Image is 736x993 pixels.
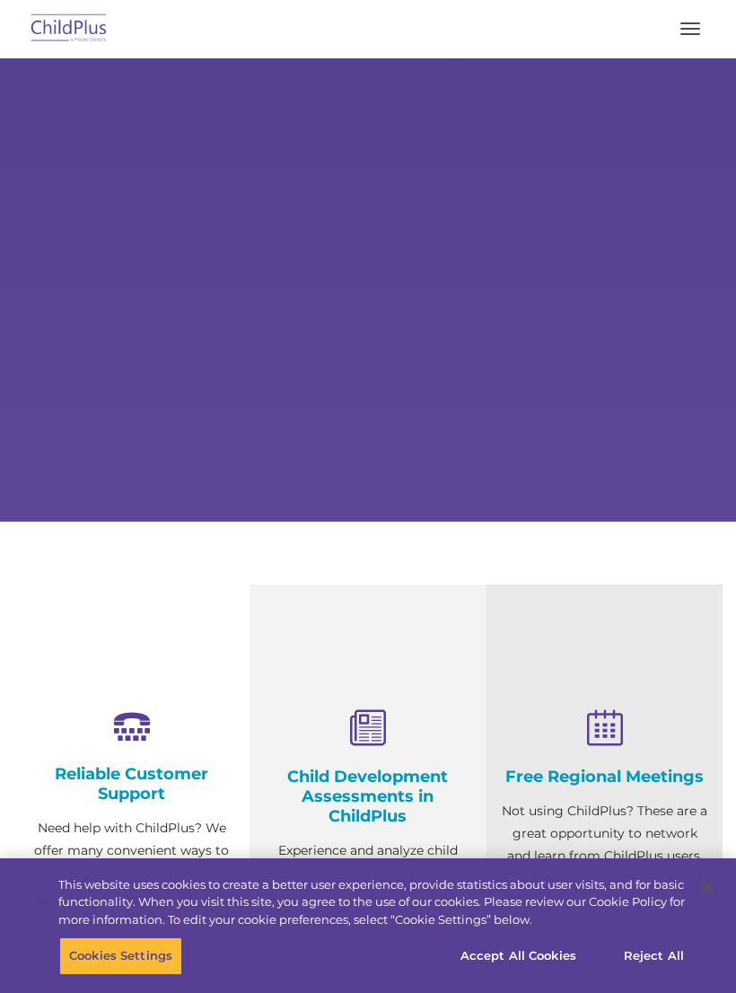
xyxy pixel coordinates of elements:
h4: Free Regional Meetings [500,767,709,786]
p: Experience and analyze child assessments and Head Start data management in one system with zero c... [263,839,472,974]
img: ChildPlus by Procare Solutions [27,8,111,50]
h4: Child Development Assessments in ChildPlus [263,767,472,826]
button: Accept All Cookies [451,937,586,975]
p: Need help with ChildPlus? We offer many convenient ways to contact our amazing Customer Support r... [27,817,236,974]
h4: Reliable Customer Support [27,764,236,804]
button: Close [688,867,727,907]
div: This website uses cookies to create a better user experience, provide statistics about user visit... [58,876,685,929]
p: Not using ChildPlus? These are a great opportunity to network and learn from ChildPlus users. Fin... [500,800,709,912]
button: Reject All [598,937,710,975]
button: Cookies Settings [59,937,182,975]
